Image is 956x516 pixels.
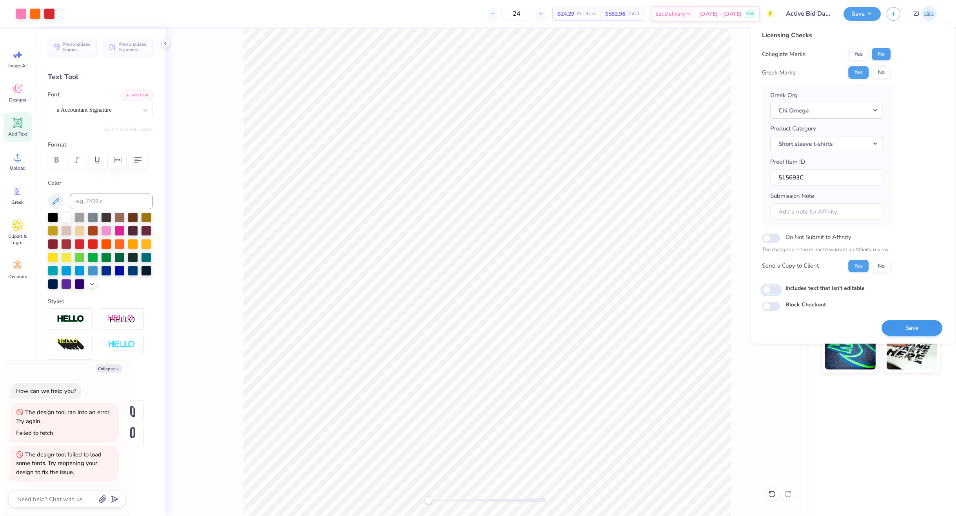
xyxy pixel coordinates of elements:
[770,158,805,167] label: Proof Item ID
[57,339,84,351] img: 3D Illusion
[48,72,153,82] div: Text Tool
[762,68,795,77] div: Greek Marks
[655,10,685,18] span: Est. Delivery
[746,11,754,16] span: Free
[8,273,27,280] span: Decorate
[770,103,882,119] button: Chi Omega
[16,387,76,395] div: How can we help you?
[557,10,574,18] span: $24.29
[825,330,876,369] img: Glow in the Dark Ink
[872,260,891,272] button: No
[785,301,826,309] label: Block Checkout
[848,260,869,272] button: Yes
[872,48,891,60] button: No
[104,126,153,132] button: Switch to Greek Letters
[16,451,102,476] div: The design tool failed to load some fonts. Try reopening your design to fix the issue.
[762,50,805,59] div: Collegiate Marks
[48,140,153,149] label: Format
[96,364,122,373] button: Collapse
[914,9,919,18] span: ZJ
[424,496,432,504] div: Accessibility label
[48,179,153,188] label: Color
[8,131,27,137] span: Add Text
[921,6,937,22] img: Zhor Junavee Antocan
[16,429,53,437] div: Failed to fetch
[577,10,596,18] span: Per Item
[70,194,153,209] input: e.g. 7428 c
[699,10,742,18] span: [DATE] - [DATE]
[12,199,24,205] span: Greek
[48,297,64,306] label: Styles
[9,63,27,69] span: Image AI
[770,91,798,100] label: Greek Org
[770,192,814,201] label: Submission Note
[628,10,639,18] span: Total
[16,408,111,425] div: The design tool ran into an error. Try again.
[910,6,940,22] a: ZJ
[785,232,851,242] label: Do Not Submit to Affinity
[848,48,869,60] button: Yes
[770,136,882,152] button: Short sleeve t-shirts
[57,315,84,324] img: Stroke
[882,320,942,336] button: Save
[762,261,819,270] div: Send a Copy to Client
[5,233,31,246] span: Clipart & logos
[501,7,532,21] input: – –
[63,42,92,53] span: Personalized Names
[10,165,25,171] span: Upload
[104,38,153,56] button: Personalized Numbers
[108,314,135,324] img: Shadow
[605,10,625,18] span: $582.96
[770,203,882,220] input: Add a note for Affinity
[48,90,60,99] label: Font
[108,340,135,349] img: Negative Space
[119,42,148,53] span: Personalized Numbers
[762,246,891,254] p: The changes are too minor to warrant an Affinity review.
[887,330,937,369] img: Water based Ink
[762,31,891,40] div: Licensing Checks
[780,6,838,22] input: Untitled Design
[872,66,891,79] button: No
[848,66,869,79] button: Yes
[48,38,97,56] button: Personalized Names
[770,124,816,133] label: Product Category
[121,90,153,100] button: Add Font
[785,284,865,292] label: Includes text that isn't editable
[844,7,881,21] button: Save
[9,97,26,103] span: Designs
